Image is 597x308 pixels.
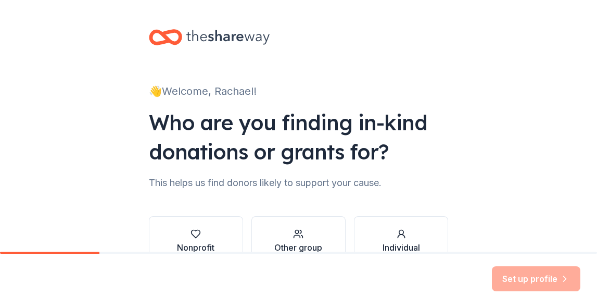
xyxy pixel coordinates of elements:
button: Other group [251,216,346,266]
div: Who are you finding in-kind donations or grants for? [149,108,449,166]
button: Individual [354,216,448,266]
div: 👋 Welcome, Rachael! [149,83,449,100]
button: Nonprofit [149,216,243,266]
div: Nonprofit [177,241,214,254]
div: Individual [383,241,420,254]
div: This helps us find donors likely to support your cause. [149,175,449,191]
div: Other group [274,241,322,254]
